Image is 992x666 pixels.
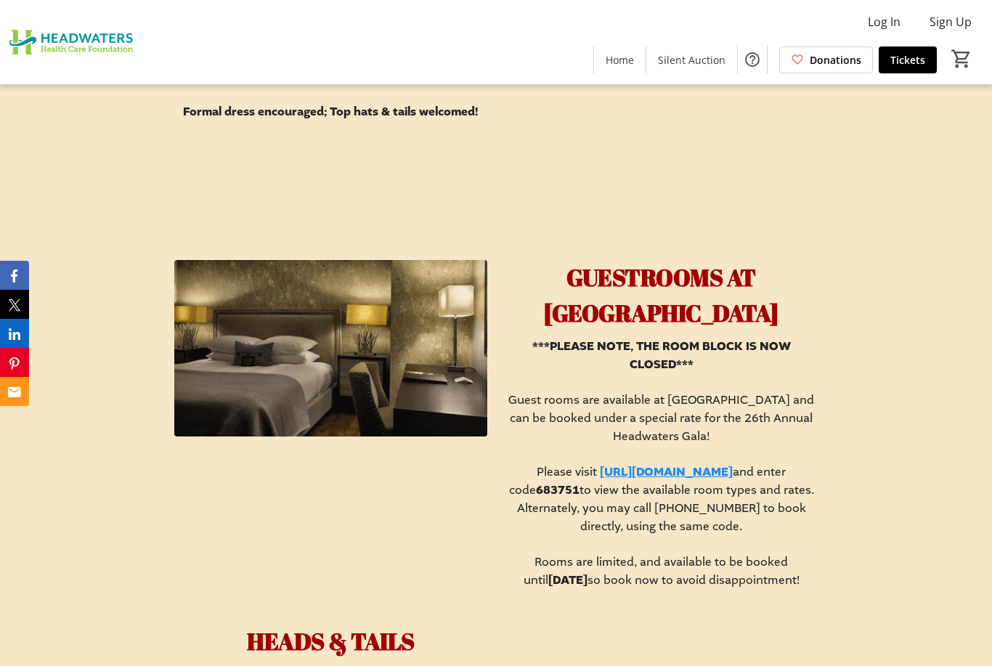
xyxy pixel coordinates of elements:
span: Home [606,52,634,68]
span: Log In [868,13,900,31]
strong: [DATE] [548,572,588,588]
span: Please visit [537,464,597,479]
button: Cart [948,46,975,72]
span: Tickets [890,52,925,68]
span: Sign Up [930,13,972,31]
a: Silent Auction [646,46,737,73]
a: Home [594,46,646,73]
span: Silent Auction [658,52,725,68]
span: so book now to avoid disappointment! [588,572,800,588]
span: Donations [810,52,861,68]
button: Sign Up [918,10,983,33]
span: Guest rooms are available at [GEOGRAPHIC_DATA] and can be booked under a special rate for the 26t... [508,392,814,444]
a: Donations [779,46,873,73]
img: Headwaters Health Care Foundation's Logo [9,6,138,78]
strong: Formal dress encouraged; Top hats & tails welcomed! [183,104,479,120]
span: HEADS & TAILS [247,625,415,657]
button: Log In [856,10,912,33]
a: [URL][DOMAIN_NAME] [600,464,733,480]
span: to view the available room types and rates. Alternately, you may call [PHONE_NUMBER] to book dire... [517,482,814,534]
span: GUESTROOMS AT [GEOGRAPHIC_DATA] [544,261,778,328]
strong: 683751 [536,482,580,498]
img: undefined [174,260,487,436]
span: Rooms are limited, and available to be booked until [524,554,789,588]
button: Help [738,45,767,74]
strong: ***PLEASE NOTE, THE ROOM BLOCK IS NOW CLOSED*** [532,338,791,373]
a: Tickets [879,46,937,73]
